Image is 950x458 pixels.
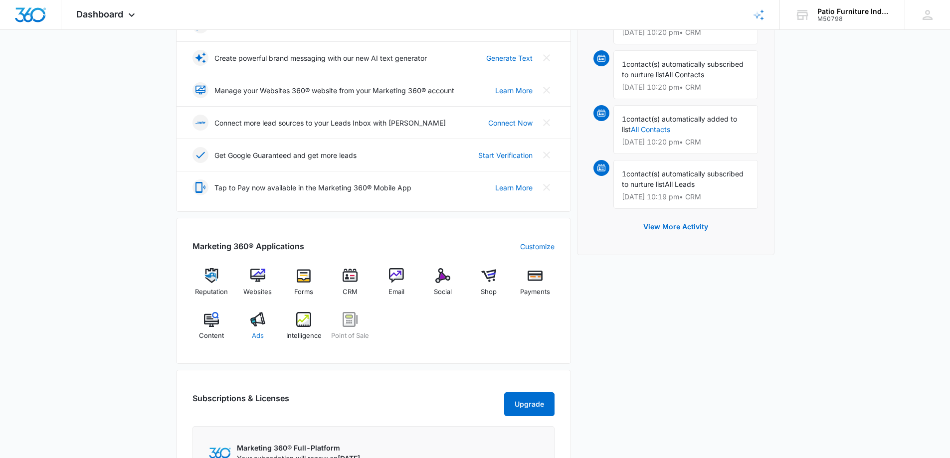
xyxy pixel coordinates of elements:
[539,147,555,163] button: Close
[192,268,231,304] a: Reputation
[631,125,670,134] a: All Contacts
[495,85,533,96] a: Learn More
[488,118,533,128] a: Connect Now
[622,169,744,188] span: contact(s) automatically subscribed to nurture list
[665,70,704,79] span: All Contacts
[622,139,750,146] p: [DATE] 10:20 pm • CRM
[285,312,323,348] a: Intelligence
[434,287,452,297] span: Social
[237,443,360,453] p: Marketing 360® Full-Platform
[817,15,890,22] div: account id
[481,287,497,297] span: Shop
[238,312,277,348] a: Ads
[214,182,411,193] p: Tap to Pay now available in the Marketing 360® Mobile App
[192,392,289,412] h2: Subscriptions & Licenses
[214,118,446,128] p: Connect more lead sources to your Leads Inbox with [PERSON_NAME]
[520,287,550,297] span: Payments
[495,182,533,193] a: Learn More
[633,215,718,239] button: View More Activity
[192,240,304,252] h2: Marketing 360® Applications
[214,53,427,63] p: Create powerful brand messaging with our new AI text generator
[539,50,555,66] button: Close
[478,150,533,160] a: Start Verification
[622,169,626,178] span: 1
[622,115,626,123] span: 1
[539,115,555,131] button: Close
[294,287,313,297] span: Forms
[622,29,750,36] p: [DATE] 10:20 pm • CRM
[214,85,454,96] p: Manage your Websites 360® website from your Marketing 360® account
[331,268,370,304] a: CRM
[343,287,358,297] span: CRM
[252,331,264,341] span: Ads
[214,150,357,160] p: Get Google Guaranteed and get more leads
[665,180,695,188] span: All Leads
[516,268,555,304] a: Payments
[238,268,277,304] a: Websites
[622,60,626,68] span: 1
[504,392,555,416] button: Upgrade
[378,268,416,304] a: Email
[520,241,555,252] a: Customize
[192,312,231,348] a: Content
[423,268,462,304] a: Social
[199,331,224,341] span: Content
[243,287,272,297] span: Websites
[817,7,890,15] div: account name
[331,331,369,341] span: Point of Sale
[622,84,750,91] p: [DATE] 10:20 pm • CRM
[388,287,404,297] span: Email
[286,331,322,341] span: Intelligence
[209,448,231,458] img: Marketing 360 Logo
[486,53,533,63] a: Generate Text
[539,82,555,98] button: Close
[470,268,508,304] a: Shop
[331,312,370,348] a: Point of Sale
[285,268,323,304] a: Forms
[622,115,737,134] span: contact(s) automatically added to list
[195,287,228,297] span: Reputation
[622,193,750,200] p: [DATE] 10:19 pm • CRM
[622,60,744,79] span: contact(s) automatically subscribed to nurture list
[76,9,123,19] span: Dashboard
[539,179,555,195] button: Close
